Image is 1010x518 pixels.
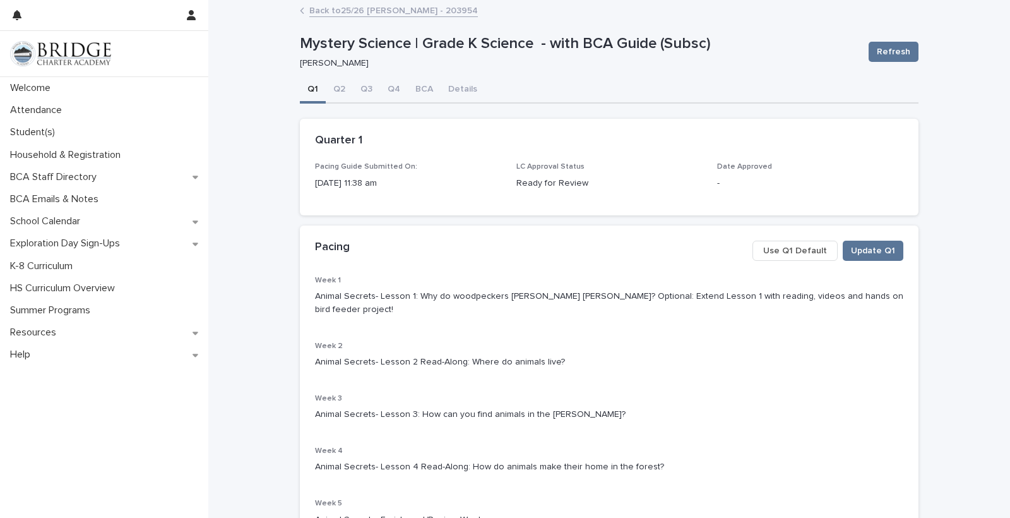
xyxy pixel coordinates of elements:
span: Week 2 [315,342,343,350]
p: Exploration Day Sign-Ups [5,238,130,250]
p: Welcome [5,82,61,94]
p: Animal Secrets- Lesson 3: How can you find animals in the [PERSON_NAME]? [315,408,903,421]
span: LC Approval Status [516,163,585,171]
button: Q1 [300,77,326,104]
span: Week 5 [315,500,342,507]
span: Use Q1 Default [763,244,827,257]
a: Back to25/26 [PERSON_NAME] - 203954 [309,3,478,17]
p: School Calendar [5,215,90,227]
span: Week 1 [315,277,341,284]
span: Date Approved [717,163,772,171]
p: HS Curriculum Overview [5,282,125,294]
span: Pacing Guide Submitted On: [315,163,417,171]
p: [DATE] 11:38 am [315,177,501,190]
p: - [717,177,903,190]
p: K-8 Curriculum [5,260,83,272]
button: Use Q1 Default [752,241,838,261]
button: Q4 [380,77,408,104]
span: Update Q1 [851,244,895,257]
h2: Quarter 1 [315,134,362,148]
p: Household & Registration [5,149,131,161]
p: [PERSON_NAME] [300,58,853,69]
p: Attendance [5,104,72,116]
p: BCA Staff Directory [5,171,107,183]
p: Animal Secrets- Lesson 4 Read-Along: How do animals make their home in the forest? [315,461,903,474]
button: Update Q1 [843,241,903,261]
img: V1C1m3IdTEidaUdm9Hs0 [10,41,111,66]
h2: Pacing [315,241,350,255]
p: Resources [5,327,66,339]
p: Ready for Review [516,177,703,190]
p: Help [5,349,40,361]
span: Week 3 [315,395,342,402]
span: Week 4 [315,447,343,455]
button: Details [441,77,485,104]
p: Summer Programs [5,304,100,316]
p: Student(s) [5,126,65,138]
span: Refresh [877,45,910,58]
p: Mystery Science | Grade K Science - with BCA Guide (Subsc) [300,35,858,53]
button: BCA [408,77,441,104]
p: Animal Secrets- Lesson 2 Read-Along: Where do animals live? [315,356,903,369]
p: Animal Secrets- Lesson 1: Why do woodpeckers [PERSON_NAME] [PERSON_NAME]? Optional: Extend Lesson... [315,290,903,316]
p: BCA Emails & Notes [5,193,109,205]
button: Q3 [353,77,380,104]
button: Refresh [869,42,918,62]
button: Q2 [326,77,353,104]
